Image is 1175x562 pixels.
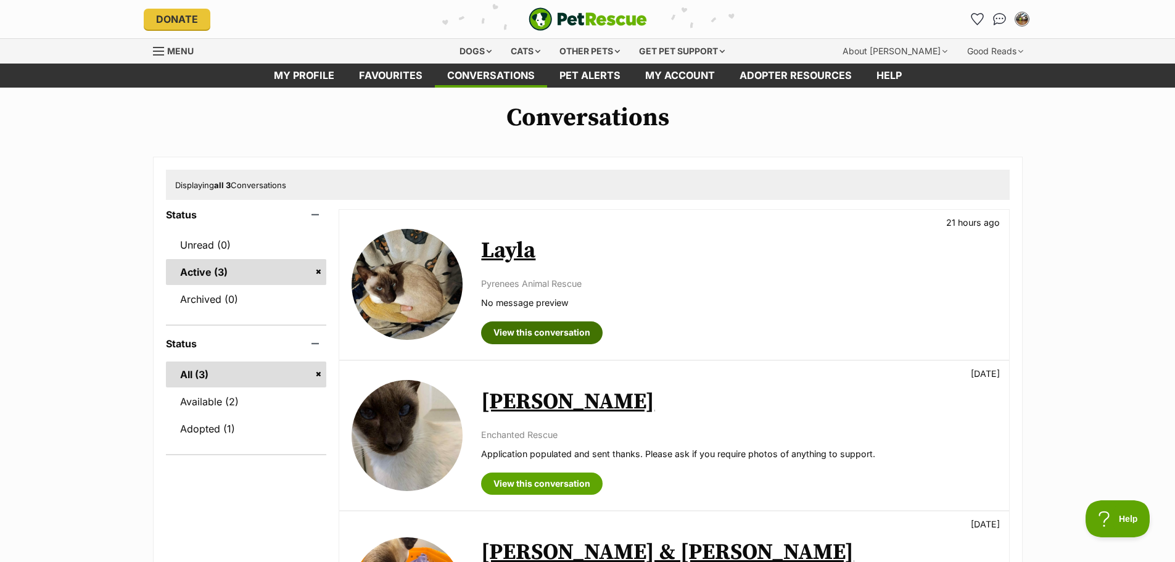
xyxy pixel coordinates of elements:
[968,9,1032,29] ul: Account quick links
[435,64,547,88] a: conversations
[990,9,1010,29] a: Conversations
[1086,500,1150,537] iframe: Help Scout Beacon - Open
[946,216,1000,229] p: 21 hours ago
[167,46,194,56] span: Menu
[352,229,463,340] img: Layla
[971,367,1000,380] p: [DATE]
[166,338,327,349] header: Status
[993,13,1006,25] img: chat-41dd97257d64d25036548639549fe6c8038ab92f7586957e7f3b1b290dea8141.svg
[481,428,996,441] p: Enchanted Rescue
[1016,13,1028,25] img: Ian Sprawson profile pic
[959,39,1032,64] div: Good Reads
[166,209,327,220] header: Status
[481,321,603,344] a: View this conversation
[166,389,327,415] a: Available (2)
[968,9,987,29] a: Favourites
[153,39,202,61] a: Menu
[481,447,996,460] p: Application populated and sent thanks. Please ask if you require photos of anything to support.
[551,39,629,64] div: Other pets
[727,64,864,88] a: Adopter resources
[630,39,733,64] div: Get pet support
[864,64,914,88] a: Help
[451,39,500,64] div: Dogs
[166,416,327,442] a: Adopted (1)
[166,232,327,258] a: Unread (0)
[529,7,647,31] a: PetRescue
[502,39,549,64] div: Cats
[481,388,654,416] a: [PERSON_NAME]
[834,39,956,64] div: About [PERSON_NAME]
[547,64,633,88] a: Pet alerts
[352,380,463,491] img: Simon
[481,296,996,309] p: No message preview
[144,9,210,30] a: Donate
[214,180,231,190] strong: all 3
[633,64,727,88] a: My account
[166,286,327,312] a: Archived (0)
[166,362,327,387] a: All (3)
[1012,9,1032,29] button: My account
[166,259,327,285] a: Active (3)
[529,7,647,31] img: logo-e224e6f780fb5917bec1dbf3a21bbac754714ae5b6737aabdf751b685950b380.svg
[481,277,996,290] p: Pyrenees Animal Rescue
[481,237,535,265] a: Layla
[262,64,347,88] a: My profile
[347,64,435,88] a: Favourites
[481,473,603,495] a: View this conversation
[175,180,286,190] span: Displaying Conversations
[971,518,1000,531] p: [DATE]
